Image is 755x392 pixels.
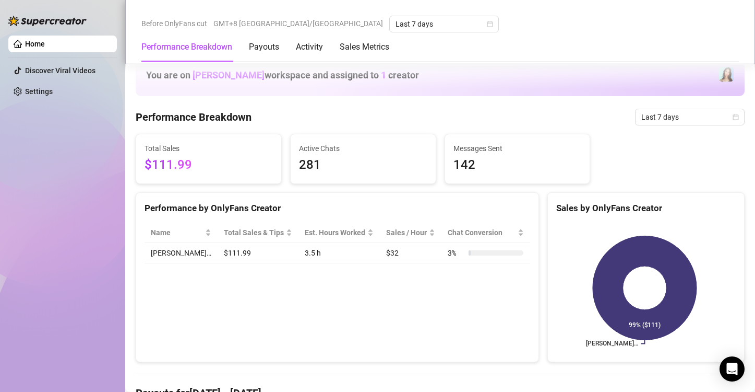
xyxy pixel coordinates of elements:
[218,223,298,243] th: Total Sales & Tips
[305,227,365,238] div: Est. Hours Worked
[151,227,203,238] span: Name
[145,155,273,175] span: $111.99
[193,70,265,80] span: [PERSON_NAME]
[441,223,530,243] th: Chat Conversion
[299,143,427,154] span: Active Chats
[218,243,298,263] td: $111.99
[556,201,736,215] div: Sales by OnlyFans Creator
[733,114,739,120] span: calendar
[146,70,419,81] h1: You are on workspace and assigned to creator
[386,227,427,238] span: Sales / Hour
[296,41,323,53] div: Activity
[249,41,279,53] div: Payouts
[145,243,218,263] td: [PERSON_NAME]…
[487,21,493,27] span: calendar
[141,41,232,53] div: Performance Breakdown
[720,356,745,382] div: Open Intercom Messenger
[298,243,380,263] td: 3.5 h
[380,243,441,263] td: $32
[145,223,218,243] th: Name
[381,70,386,80] span: 1
[141,16,207,31] span: Before OnlyFans cut
[145,201,530,215] div: Performance by OnlyFans Creator
[453,155,582,175] span: 142
[299,155,427,175] span: 281
[448,247,464,259] span: 3 %
[213,16,383,31] span: GMT+8 [GEOGRAPHIC_DATA]/[GEOGRAPHIC_DATA]
[380,223,441,243] th: Sales / Hour
[453,143,582,154] span: Messages Sent
[136,110,251,124] h4: Performance Breakdown
[448,227,515,238] span: Chat Conversion
[8,16,87,26] img: logo-BBDzfeDw.svg
[585,340,638,348] text: [PERSON_NAME]…
[719,67,734,82] img: Amelia
[25,87,53,96] a: Settings
[224,227,284,238] span: Total Sales & Tips
[340,41,389,53] div: Sales Metrics
[145,143,273,154] span: Total Sales
[25,40,45,48] a: Home
[396,16,493,32] span: Last 7 days
[641,109,738,125] span: Last 7 days
[25,66,95,75] a: Discover Viral Videos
